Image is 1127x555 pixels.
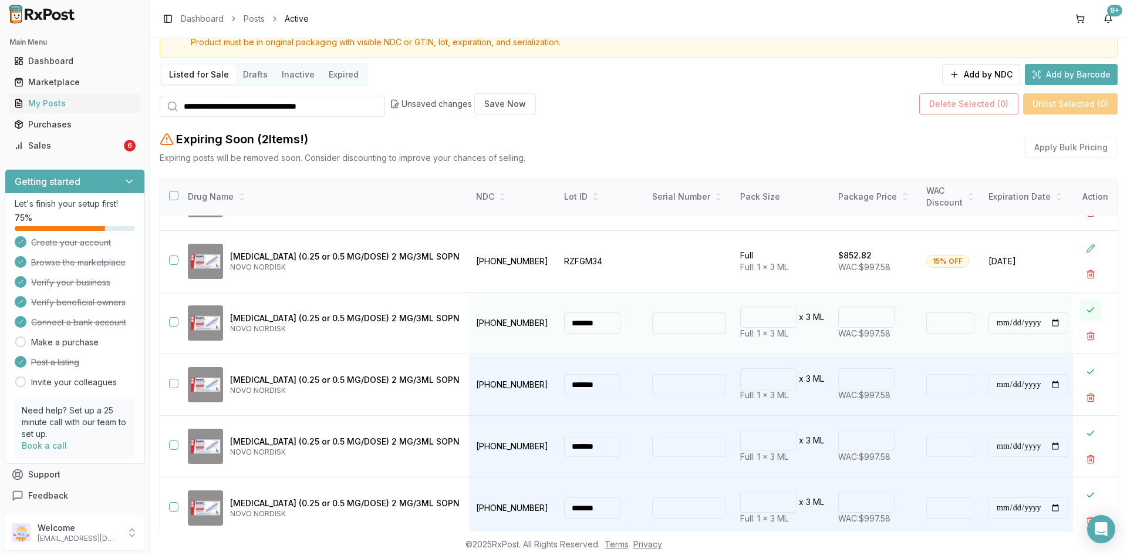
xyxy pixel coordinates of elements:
a: Sales6 [9,135,140,156]
span: Browse the marketplace [31,257,126,268]
div: Serial Number [652,191,726,203]
span: WAC: $997.58 [838,513,890,523]
td: [PHONE_NUMBER] [469,354,557,416]
img: Ozempic (0.25 or 0.5 MG/DOSE) 2 MG/3ML SOPN [188,244,223,279]
div: Product must be in original packaging with visible NDC or GTIN, lot, expiration, and serialization. [191,36,1108,48]
div: Drug Name [188,191,460,203]
button: Sales6 [5,136,145,155]
a: Book a call [22,440,67,450]
td: RZFGM34 [557,231,645,292]
div: Purchases [14,119,136,130]
p: ML [813,373,824,385]
a: My Posts [9,93,140,114]
button: Delete [1080,510,1101,532]
span: Full: 1 x 3 ML [740,452,788,462]
nav: breadcrumb [181,13,309,25]
button: Support [5,464,145,485]
p: 3 [806,496,811,508]
button: Save Now [474,93,536,115]
div: 15% OFF [926,255,969,268]
p: [MEDICAL_DATA] (0.25 or 0.5 MG/DOSE) 2 MG/3ML SOPN [230,497,460,509]
button: Delete [1080,325,1101,347]
p: [MEDICAL_DATA] (0.25 or 0.5 MG/DOSE) 2 MG/3ML SOPN [230,436,460,448]
button: Purchases [5,115,145,134]
p: NOVO NORDISK [230,509,460,519]
button: Dashboard [5,52,145,70]
img: Ozempic (0.25 or 0.5 MG/DOSE) 2 MG/3ML SOPN [188,429,223,464]
button: Close [1080,361,1101,382]
span: Feedback [28,490,68,502]
p: $852.82 [838,250,872,261]
button: Inactive [275,65,322,84]
span: Active [285,13,309,25]
p: x [799,496,804,508]
span: WAC: $997.58 [838,390,890,400]
button: Marketplace [5,73,145,92]
div: Unsaved changes [390,93,536,115]
button: 9+ [1099,9,1118,28]
div: Sales [14,140,122,152]
span: Full: 1 x 3 ML [740,390,788,400]
img: Ozempic (0.25 or 0.5 MG/DOSE) 2 MG/3ML SOPN [188,367,223,402]
p: x [799,435,804,446]
img: Ozempic (0.25 or 0.5 MG/DOSE) 2 MG/3ML SOPN [188,305,223,341]
span: Verify beneficial owners [31,297,126,308]
p: Welcome [38,522,119,534]
th: Pack Size [733,178,831,216]
p: NOVO NORDISK [230,448,460,457]
span: WAC: $997.58 [838,262,890,272]
h2: Expiring Soon ( 2 Item s !) [176,131,308,147]
span: [DATE] [988,255,1068,267]
a: Invite your colleagues [31,376,117,388]
div: Marketplace [14,76,136,88]
div: Open Intercom Messenger [1087,515,1115,543]
button: Expired [322,65,366,84]
button: Close [1080,423,1101,444]
button: My Posts [5,94,145,113]
td: [PHONE_NUMBER] [469,292,557,354]
button: Delete [1080,449,1101,470]
p: NOVO NORDISK [230,263,460,272]
span: Full: 1 x 3 ML [740,328,788,338]
a: Posts [244,13,265,25]
span: Post a listing [31,356,79,368]
div: Dashboard [14,55,136,67]
a: Make a purchase [31,337,99,348]
a: Dashboard [9,51,140,72]
button: Add by Barcode [1025,64,1118,85]
span: Full: 1 x 3 ML [740,262,788,272]
h2: Main Menu [9,38,140,47]
p: [MEDICAL_DATA] (0.25 or 0.5 MG/DOSE) 2 MG/3ML SOPN [230,374,460,386]
a: Purchases [9,114,140,135]
button: Close [1080,300,1101,321]
img: User avatar [12,523,31,542]
div: Expiration Date [988,191,1068,203]
p: [MEDICAL_DATA] (0.25 or 0.5 MG/DOSE) 2 MG/3ML SOPN [230,312,460,324]
p: 3 [806,311,811,323]
img: RxPost Logo [5,5,80,23]
div: 9+ [1107,5,1122,16]
span: WAC: $997.58 [838,452,890,462]
div: WAC Discount [926,185,974,208]
span: Verify your business [31,277,110,288]
div: NDC [476,191,550,203]
span: 75 % [15,212,32,224]
div: Package Price [838,191,912,203]
p: [MEDICAL_DATA] (0.25 or 0.5 MG/DOSE) 2 MG/3ML SOPN [230,251,460,263]
img: Ozempic (0.25 or 0.5 MG/DOSE) 2 MG/3ML SOPN [188,490,223,526]
p: NOVO NORDISK [230,386,460,395]
button: Drafts [236,65,275,84]
p: Expiring posts will be removed soon. Consider discounting to improve your chances of selling. [160,152,525,164]
div: 6 [124,140,136,152]
p: 3 [806,373,811,385]
td: [PHONE_NUMBER] [469,416,557,477]
button: Listed for Sale [162,65,236,84]
td: [PHONE_NUMBER] [469,477,557,539]
span: WAC: $997.58 [838,328,890,338]
a: Privacy [633,539,662,549]
h3: Getting started [15,174,80,189]
button: Edit [1080,238,1101,259]
p: [EMAIL_ADDRESS][DOMAIN_NAME] [38,534,119,543]
th: Action [1073,178,1118,216]
p: 3 [806,435,811,446]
